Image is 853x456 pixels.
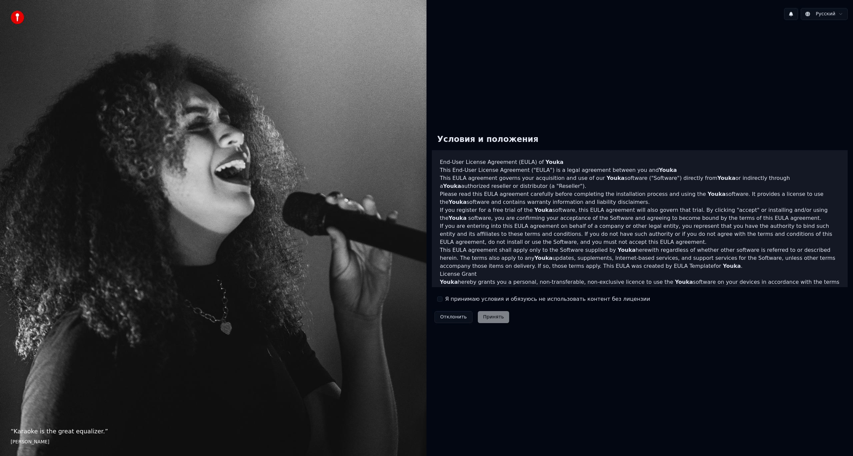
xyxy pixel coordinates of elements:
[432,129,544,150] div: Условия и положения
[11,427,416,436] p: “ Karaoke is the great equalizer. ”
[717,175,735,181] span: Youka
[534,255,552,261] span: Youka
[440,158,840,166] h3: End-User License Agreement (EULA) of
[434,311,472,323] button: Отклонить
[440,278,840,294] p: hereby grants you a personal, non-transferable, non-exclusive licence to use the software on your...
[440,206,840,222] p: If you register for a free trial of the software, this EULA agreement will also govern that trial...
[445,295,650,303] label: Я принимаю условия и обязуюсь не использовать контент без лицензии
[440,222,840,246] p: If you are entering into this EULA agreement on behalf of a company or other legal entity, you re...
[440,279,458,285] span: Youka
[708,191,726,197] span: Youka
[443,183,461,189] span: Youka
[674,263,714,269] a: EULA Template
[11,439,416,445] footer: [PERSON_NAME]
[723,263,741,269] span: Youka
[440,246,840,270] p: This EULA agreement shall apply only to the Software supplied by herewith regardless of whether o...
[606,175,624,181] span: Youka
[545,159,563,165] span: Youka
[448,199,466,205] span: Youka
[448,215,466,221] span: Youka
[440,190,840,206] p: Please read this EULA agreement carefully before completing the installation process and using th...
[534,207,552,213] span: Youka
[440,166,840,174] p: This End-User License Agreement ("EULA") is a legal agreement between you and
[675,279,693,285] span: Youka
[440,174,840,190] p: This EULA agreement governs your acquisition and use of our software ("Software") directly from o...
[618,247,636,253] span: Youka
[659,167,677,173] span: Youka
[440,270,840,278] h3: License Grant
[11,11,24,24] img: youka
